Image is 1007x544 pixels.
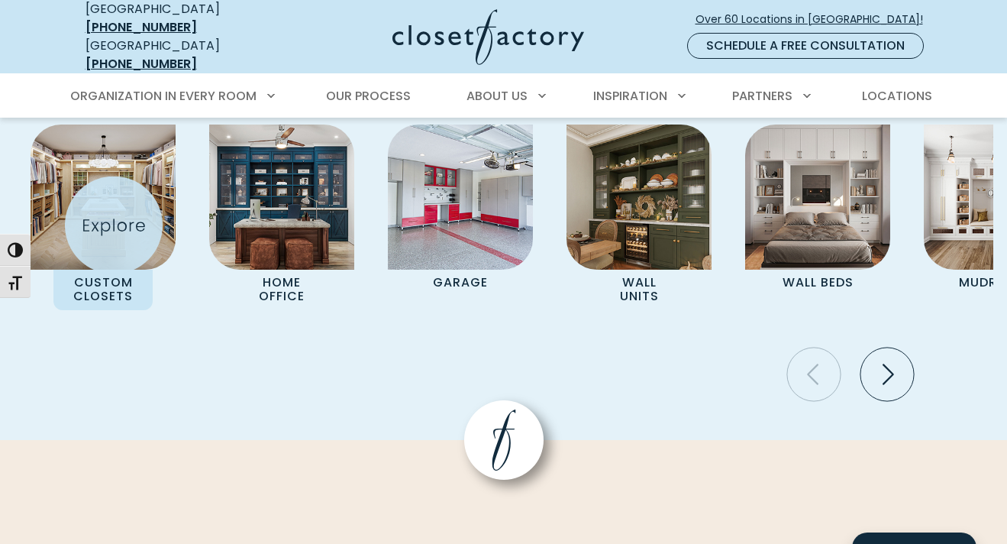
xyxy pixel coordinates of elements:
[86,18,197,36] a: [PHONE_NUMBER]
[60,75,948,118] nav: Primary Menu
[31,125,176,270] img: Custom Closet with island
[768,270,867,296] p: Wall Beds
[593,87,667,105] span: Inspiration
[589,270,688,310] p: Wall Units
[326,87,411,105] span: Our Process
[53,270,152,310] p: Custom Closets
[566,125,712,270] img: Wall unit
[550,125,728,310] a: Wall unit Wall Units
[86,55,197,73] a: [PHONE_NUMBER]
[862,87,932,105] span: Locations
[411,270,509,296] p: Garage
[854,342,920,407] button: Next slide
[14,125,192,310] a: Custom Closet with island Custom Closets
[732,87,792,105] span: Partners
[781,342,847,407] button: Previous slide
[745,125,890,270] img: Wall Bed
[232,270,331,310] p: Home Office
[192,125,371,310] a: Home Office featuring desk and custom cabinetry Home Office
[728,125,907,296] a: Wall Bed Wall Beds
[466,87,528,105] span: About Us
[86,37,273,73] div: [GEOGRAPHIC_DATA]
[695,6,936,33] a: Over 60 Locations in [GEOGRAPHIC_DATA]!
[696,11,935,28] span: Over 60 Locations in [GEOGRAPHIC_DATA]!
[371,125,550,296] a: Garage Cabinets Garage
[388,125,533,270] img: Garage Cabinets
[209,125,354,270] img: Home Office featuring desk and custom cabinetry
[687,33,924,59] a: Schedule a Free Consultation
[70,87,257,105] span: Organization in Every Room
[392,9,584,65] img: Closet Factory Logo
